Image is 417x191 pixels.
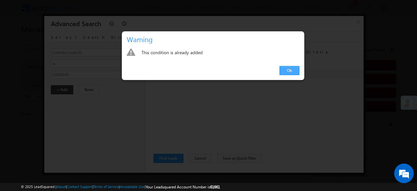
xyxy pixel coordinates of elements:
a: Ok [280,66,299,75]
a: Contact Support [67,184,93,189]
div: This condition is already added [141,48,299,57]
span: 61661 [210,184,220,189]
span: © 2025 LeadSquared | | | | | [21,184,220,190]
a: Terms of Service [93,184,119,189]
div: Minimize live chat window [107,3,122,19]
h3: Warning [127,34,302,45]
textarea: Type your message and hit 'Enter' [8,60,119,142]
em: Start Chat [89,147,118,156]
span: Your Leadsquared Account Number is [146,184,220,189]
a: About [56,184,66,189]
img: d_60004797649_company_0_60004797649 [11,34,27,43]
div: Chat with us now [34,34,109,43]
a: Acceptable Use [120,184,145,189]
